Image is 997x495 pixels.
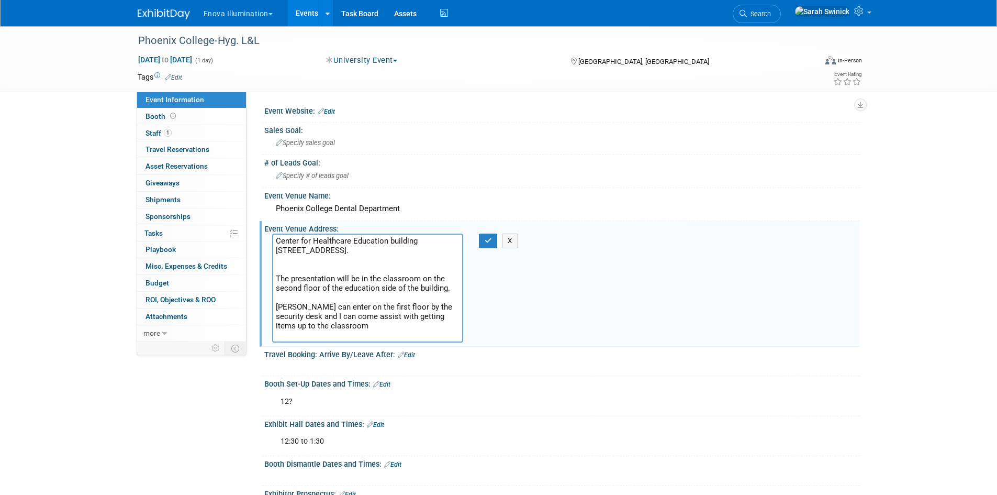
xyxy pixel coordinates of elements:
a: Travel Reservations [137,141,246,158]
a: Budget [137,275,246,291]
span: Attachments [145,312,187,321]
span: Event Information [145,95,204,104]
div: Booth Set-Up Dates and Times: [264,376,860,390]
div: In-Person [837,57,862,64]
a: Booth [137,108,246,125]
a: Edit [398,351,415,359]
span: [GEOGRAPHIC_DATA], [GEOGRAPHIC_DATA] [578,58,709,65]
div: Phoenix College Dental Department [272,201,852,217]
a: Misc. Expenses & Credits [137,258,246,274]
div: Phoenix College-Hyg. L&L [135,31,801,50]
span: Staff [145,129,172,137]
div: Event Venue Name: [264,188,860,201]
span: [DATE] [DATE] [138,55,193,64]
a: Staff1 [137,125,246,141]
span: Booth [145,112,178,120]
a: Edit [367,421,384,428]
span: 1 [164,129,172,137]
a: Event Information [137,92,246,108]
span: Giveaways [145,179,180,187]
span: Tasks [144,229,163,237]
a: Attachments [137,309,246,325]
td: Tags [138,72,182,82]
span: Budget [145,279,169,287]
a: Sponsorships [137,208,246,225]
div: Exhibit Hall Dates and Times: [264,416,860,430]
span: ROI, Objectives & ROO [145,295,216,304]
img: Format-Inperson.png [825,56,836,64]
a: Edit [165,74,182,81]
a: Search [733,5,781,23]
span: (1 day) [194,57,213,64]
a: Giveaways [137,175,246,191]
a: Edit [373,381,390,388]
span: Specify # of leads goal [276,172,349,180]
span: Shipments [145,195,181,204]
td: Personalize Event Tab Strip [207,342,225,355]
img: Sarah Swinick [794,6,850,17]
div: Sales Goal: [264,123,860,136]
span: Booth not reserved yet [168,112,178,120]
img: ExhibitDay [138,9,190,19]
span: Sponsorships [145,212,191,221]
div: 12? [273,391,745,412]
div: Event Venue Address: [264,221,860,234]
a: Shipments [137,192,246,208]
a: Asset Reservations [137,158,246,174]
button: University Event [322,55,401,66]
button: X [502,234,518,248]
a: Edit [318,108,335,115]
span: Playbook [145,245,176,254]
div: Booth Dismantle Dates and Times: [264,456,860,470]
span: Travel Reservations [145,145,209,153]
td: Toggle Event Tabs [225,342,246,355]
div: Event Website: [264,103,860,117]
a: ROI, Objectives & ROO [137,292,246,308]
span: Specify sales goal [276,139,335,147]
span: to [160,56,170,64]
span: more [143,329,160,337]
a: Tasks [137,225,246,241]
div: 12:30 to 1:30 [273,431,745,452]
span: Search [747,10,771,18]
div: Event Rating [833,72,861,77]
a: Playbook [137,241,246,258]
span: Asset Reservations [145,162,208,170]
div: Travel Booking: Arrive By/Leave After: [264,347,860,360]
div: # of Leads Goal: [264,155,860,168]
a: more [137,325,246,342]
a: Edit [384,461,401,468]
div: Event Format [755,54,862,70]
span: Misc. Expenses & Credits [145,262,227,270]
